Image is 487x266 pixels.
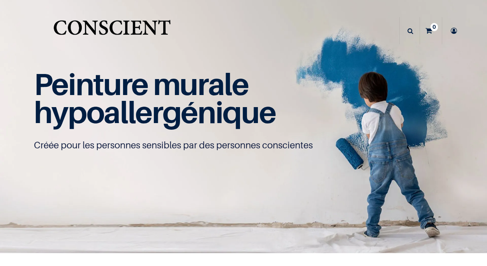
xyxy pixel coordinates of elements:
a: 0 [420,17,442,44]
span: Peinture murale [34,66,249,102]
p: Créée pour les personnes sensibles par des personnes conscientes [34,139,453,151]
a: Logo of Conscient [52,16,172,46]
img: Conscient [52,16,172,46]
sup: 0 [431,23,438,31]
span: hypoallergénique [34,94,276,130]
